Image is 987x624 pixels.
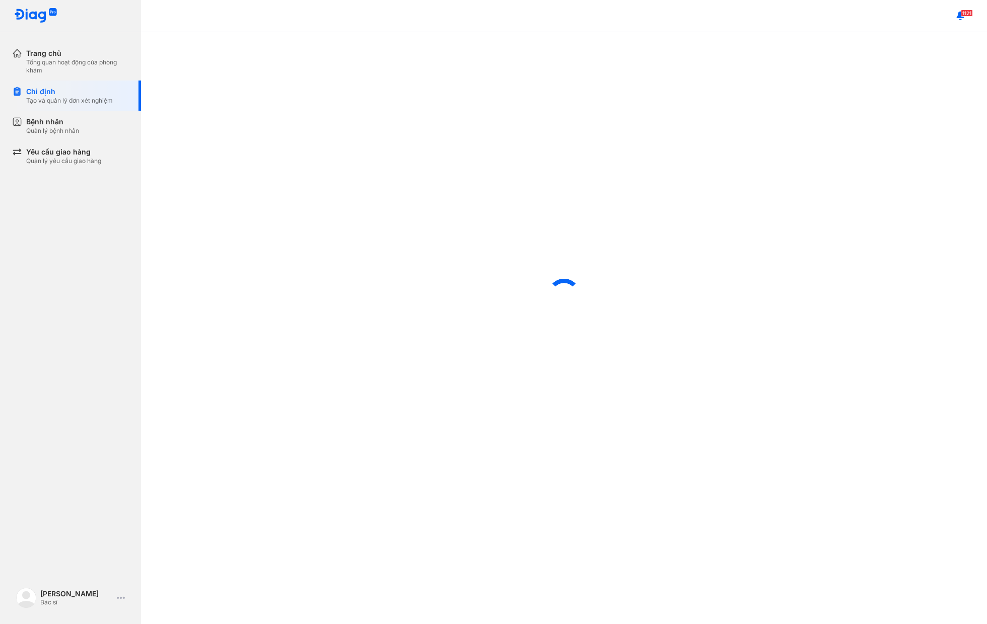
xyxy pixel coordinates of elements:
div: Bệnh nhân [26,117,79,127]
img: logo [14,8,57,24]
div: Chỉ định [26,87,113,97]
div: Trang chủ [26,48,129,58]
div: Quản lý bệnh nhân [26,127,79,135]
img: logo [16,588,36,608]
span: 1121 [961,10,973,17]
div: [PERSON_NAME] [40,589,113,598]
div: Bác sĩ [40,598,113,606]
div: Tổng quan hoạt động của phòng khám [26,58,129,74]
div: Quản lý yêu cầu giao hàng [26,157,101,165]
div: Yêu cầu giao hàng [26,147,101,157]
div: Tạo và quản lý đơn xét nghiệm [26,97,113,105]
